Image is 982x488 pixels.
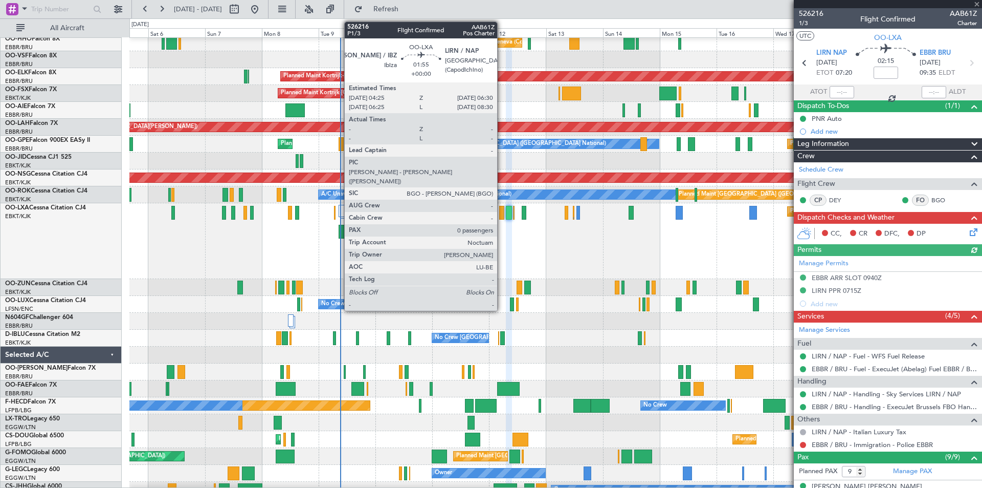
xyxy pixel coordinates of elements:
[489,28,546,37] div: Fri 12
[174,5,222,14] span: [DATE] - [DATE]
[799,8,823,19] span: 526216
[773,28,830,37] div: Wed 17
[5,281,31,287] span: OO-ZUN
[836,68,852,78] span: 07:20
[5,171,31,177] span: OO-NSG
[859,229,867,239] span: CR
[321,296,382,312] div: No Crew Nancy (Essey)
[878,56,894,67] span: 02:15
[5,145,33,153] a: EBBR/BRU
[831,229,842,239] span: CC,
[279,432,440,447] div: Planned Maint [GEOGRAPHIC_DATA] ([GEOGRAPHIC_DATA])
[884,229,900,239] span: DFC,
[797,178,835,190] span: Flight Crew
[816,68,833,78] span: ETOT
[5,305,33,313] a: LFSN/ENC
[5,474,36,482] a: EGGW/LTN
[893,466,932,477] a: Manage PAX
[360,204,545,219] div: Planned Maint [GEOGRAPHIC_DATA] ([GEOGRAPHIC_DATA] National)
[5,70,28,76] span: OO-ELK
[810,87,827,97] span: ATOT
[812,352,925,360] a: LIRN / NAP - Fuel - WFS Fuel Release
[5,466,27,473] span: G-LEGC
[860,14,916,25] div: Flight Confirmed
[917,229,926,239] span: DP
[920,58,941,68] span: [DATE]
[799,165,843,175] a: Schedule Crew
[454,35,538,50] div: Planned Maint Geneva (Cointrin)
[5,188,31,194] span: OO-ROK
[11,20,111,36] button: All Aircraft
[5,450,31,456] span: G-FOMO
[5,120,58,126] a: OO-LAHFalcon 7X
[5,314,29,321] span: N604GF
[660,28,717,37] div: Mon 15
[5,53,57,59] a: OO-VSFFalcon 8X
[5,440,32,448] a: LFPB/LBG
[931,196,954,205] a: BGO
[5,154,27,160] span: OO-JID
[790,136,975,152] div: Planned Maint [GEOGRAPHIC_DATA] ([GEOGRAPHIC_DATA] National)
[435,136,606,152] div: No Crew [GEOGRAPHIC_DATA] ([GEOGRAPHIC_DATA] National)
[5,77,33,85] a: EBBR/BRU
[5,339,31,347] a: EBKT/KJK
[5,433,64,439] a: CS-DOUGlobal 6500
[796,31,814,40] button: UTC
[5,382,29,388] span: OO-FAE
[5,205,29,211] span: OO-LXA
[5,433,29,439] span: CS-DOU
[5,314,73,321] a: N604GFChallenger 604
[811,127,977,136] div: Add new
[717,28,773,37] div: Tue 16
[5,213,31,220] a: EBKT/KJK
[810,195,827,206] div: CP
[797,452,809,463] span: Pax
[5,137,90,143] a: OO-GPEFalcon 900EX EASy II
[205,28,262,37] div: Sun 7
[5,416,60,422] a: LX-TROLegacy 650
[797,151,815,162] span: Crew
[5,373,33,380] a: EBBR/BRU
[281,86,400,101] div: Planned Maint Kortrijk-[GEOGRAPHIC_DATA]
[5,365,96,371] a: OO-[PERSON_NAME]Falcon 7X
[5,322,33,330] a: EBBR/BRU
[797,212,895,224] span: Dispatch Checks and Weather
[5,179,31,186] a: EBKT/KJK
[797,100,849,112] span: Dispatch To-Dos
[797,414,820,426] span: Others
[5,154,72,160] a: OO-JIDCessna CJ1 525
[5,298,86,304] a: OO-LUXCessna Citation CJ4
[435,465,452,481] div: Owner
[945,310,960,321] span: (4/5)
[5,399,56,405] a: F-HECDFalcon 7X
[5,331,80,337] a: D-IBLUCessna Citation M2
[949,87,966,97] span: ALDT
[375,28,432,37] div: Wed 10
[27,25,108,32] span: All Aircraft
[5,36,32,42] span: OO-HHO
[5,390,33,397] a: EBBR/BRU
[148,28,205,37] div: Sat 6
[5,399,28,405] span: F-HECD
[829,196,852,205] a: DEY
[812,402,977,411] a: EBBR / BRU - Handling - ExecuJet Brussels FBO Handling Abelag
[735,432,897,447] div: Planned Maint [GEOGRAPHIC_DATA] ([GEOGRAPHIC_DATA])
[799,325,850,335] a: Manage Services
[349,1,411,17] button: Refresh
[5,44,33,51] a: EBBR/BRU
[5,87,57,93] a: OO-FSXFalcon 7X
[812,440,933,449] a: EBBR / BRU - Immigration - Police EBBR
[5,466,60,473] a: G-LEGCLegacy 600
[950,19,977,28] span: Charter
[5,94,31,102] a: EBKT/KJK
[283,69,403,84] div: Planned Maint Kortrijk-[GEOGRAPHIC_DATA]
[5,365,68,371] span: OO-[PERSON_NAME]
[365,6,408,13] span: Refresh
[5,382,57,388] a: OO-FAEFalcon 7X
[432,28,489,37] div: Thu 11
[920,48,951,58] span: EBBR BRU
[5,281,87,287] a: OO-ZUNCessna Citation CJ4
[5,171,87,177] a: OO-NSGCessna Citation CJ4
[5,423,36,431] a: EGGW/LTN
[812,114,842,123] div: PNR Auto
